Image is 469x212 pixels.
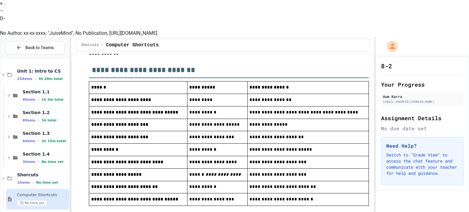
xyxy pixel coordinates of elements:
[17,180,30,184] span: 1 items
[23,118,35,122] span: 8 items
[36,180,58,184] span: No time set
[381,114,464,122] h2: Assignment Details
[17,200,47,206] span: No time set
[383,99,462,104] div: [EMAIL_ADDRESS][DOMAIN_NAME]
[23,139,35,143] span: 6 items
[42,139,66,143] span: 1h 15m total
[17,172,68,178] span: Shorcuts
[380,39,399,53] div: My Account
[81,43,99,48] span: Shorcuts
[32,180,34,185] span: •
[23,160,35,163] span: 3 items
[381,80,464,89] h2: Your Progress
[38,118,39,123] span: •
[101,43,104,48] span: /
[23,97,35,101] span: 8 items
[381,62,392,70] h1: 8-2
[23,110,68,115] span: Section 1.2
[38,138,39,143] span: •
[38,77,63,81] span: 3h 20m total
[17,77,32,81] span: 25 items
[38,159,39,164] span: •
[5,41,64,54] button: Back to Teams
[17,68,68,74] span: Unit 1: Intro to CS
[42,118,56,122] span: 1h total
[383,94,462,99] div: Aum Karra
[386,152,458,176] p: Switch to "Grade View" to access the chat feature and communicate with your teacher for help and ...
[23,89,68,95] span: Section 1.1
[381,125,464,132] div: No due date set
[23,151,68,157] span: Section 1.4
[23,131,68,136] span: Section 1.3
[386,142,458,149] h3: Need Help?
[106,41,159,49] span: Computer Shortcuts
[42,97,64,101] span: 1h 5m total
[35,76,36,81] span: •
[42,160,64,163] span: No time set
[38,97,39,102] span: •
[25,45,54,51] span: Back to Teams
[17,192,68,198] span: Computer Shortcuts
